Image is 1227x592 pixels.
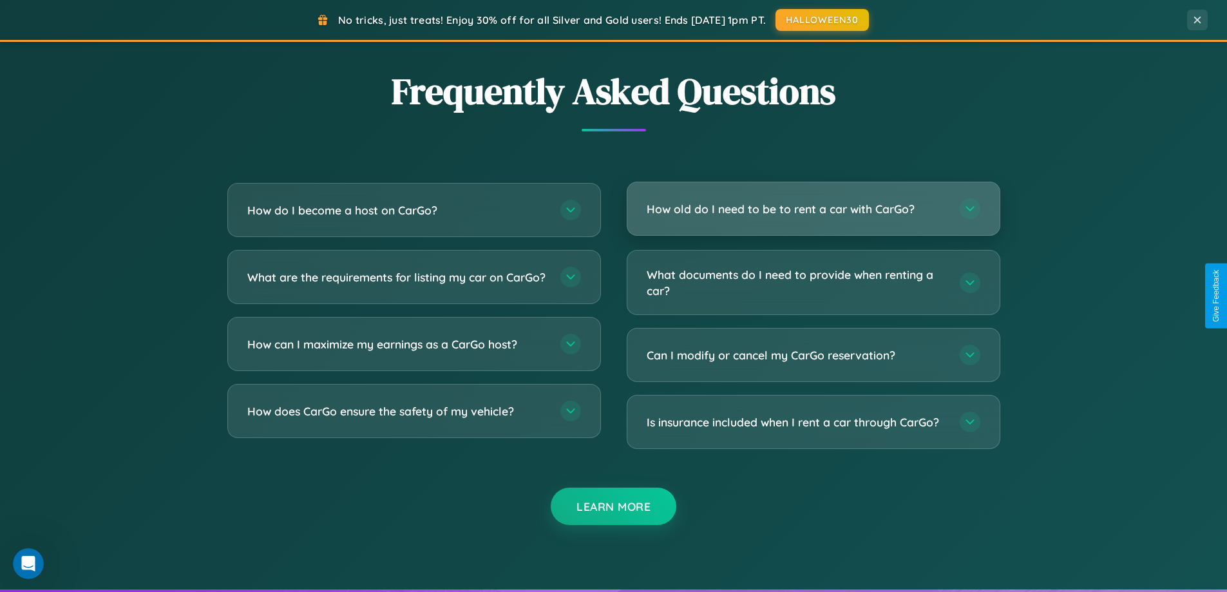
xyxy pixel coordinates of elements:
[647,267,947,298] h3: What documents do I need to provide when renting a car?
[551,488,676,525] button: Learn More
[247,336,547,352] h3: How can I maximize my earnings as a CarGo host?
[247,202,547,218] h3: How do I become a host on CarGo?
[775,9,869,31] button: HALLOWEEN30
[647,414,947,430] h3: Is insurance included when I rent a car through CarGo?
[13,548,44,579] iframe: Intercom live chat
[647,347,947,363] h3: Can I modify or cancel my CarGo reservation?
[1212,270,1221,322] div: Give Feedback
[338,14,766,26] span: No tricks, just treats! Enjoy 30% off for all Silver and Gold users! Ends [DATE] 1pm PT.
[247,269,547,285] h3: What are the requirements for listing my car on CarGo?
[647,201,947,217] h3: How old do I need to be to rent a car with CarGo?
[227,66,1000,116] h2: Frequently Asked Questions
[247,403,547,419] h3: How does CarGo ensure the safety of my vehicle?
